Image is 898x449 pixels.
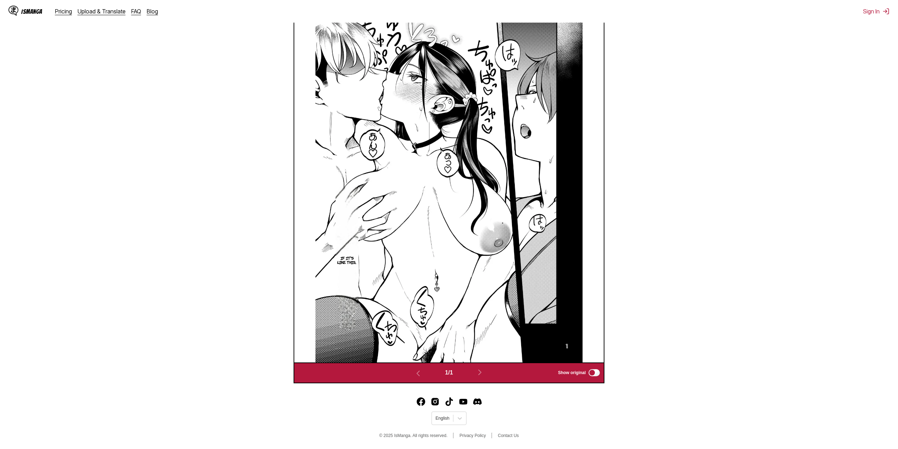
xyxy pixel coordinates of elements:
[336,254,359,266] p: If it's like this...
[473,397,482,406] a: Discord
[431,397,439,406] img: IsManga Instagram
[417,397,425,406] img: IsManga Facebook
[445,397,453,406] a: TikTok
[78,8,126,15] a: Upload & Translate
[558,370,586,375] span: Show original
[459,397,468,406] img: IsManga YouTube
[445,397,453,406] img: IsManga TikTok
[882,8,890,15] img: Sign out
[445,370,453,376] span: 1 / 1
[379,433,448,438] span: © 2025 IsManga. All rights reserved.
[459,433,486,438] a: Privacy Policy
[414,369,422,378] img: Previous page
[55,8,72,15] a: Pricing
[417,397,425,406] a: Facebook
[147,8,158,15] a: Blog
[589,369,600,376] input: Show original
[863,8,890,15] button: Sign In
[459,397,468,406] a: Youtube
[498,433,519,438] a: Contact Us
[476,368,484,377] img: Next page
[431,397,439,406] a: Instagram
[131,8,141,15] a: FAQ
[21,8,42,15] div: IsManga
[473,397,482,406] img: IsManga Discord
[435,416,436,421] input: Select language
[8,6,18,16] img: IsManga Logo
[8,6,55,17] a: IsManga LogoIsManga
